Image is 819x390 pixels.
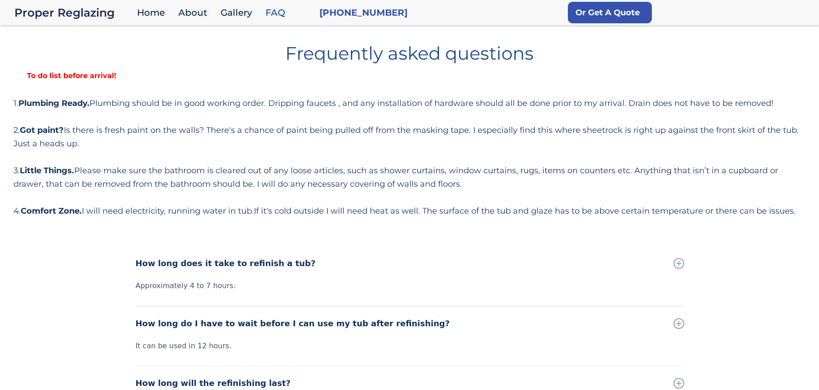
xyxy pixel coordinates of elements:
a: FAQ [261,3,294,22]
div: Approximately 4 to 7 hours. [136,280,684,291]
strong: Little Things. [20,166,74,175]
strong: Plumbing Ready. [18,98,89,108]
div: Proper Reglazing [14,6,133,19]
a: home [14,6,133,19]
a: [PHONE_NUMBER] [319,6,407,19]
div: How long will the refinishing last? [136,377,291,390]
div: How long does it take to refinish a tub? [136,257,316,270]
a: About [174,3,216,22]
div: How long do I have to wait before I can use my tub after refinishing? [136,317,450,330]
a: Or Get A Quote [568,2,652,23]
div: It can be used in 12 hours. [136,341,684,351]
strong: Got paint? [20,125,64,135]
strong: To do list before arrival! [13,71,130,80]
h1: Frequently asked questions [13,37,806,62]
strong: Comfort Zone. [21,206,82,216]
div: 1. Plumbing should be in good working order. Dripping faucets , and any installation of hardware ... [13,96,806,218]
a: Gallery [216,3,261,22]
a: Home [133,3,174,22]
